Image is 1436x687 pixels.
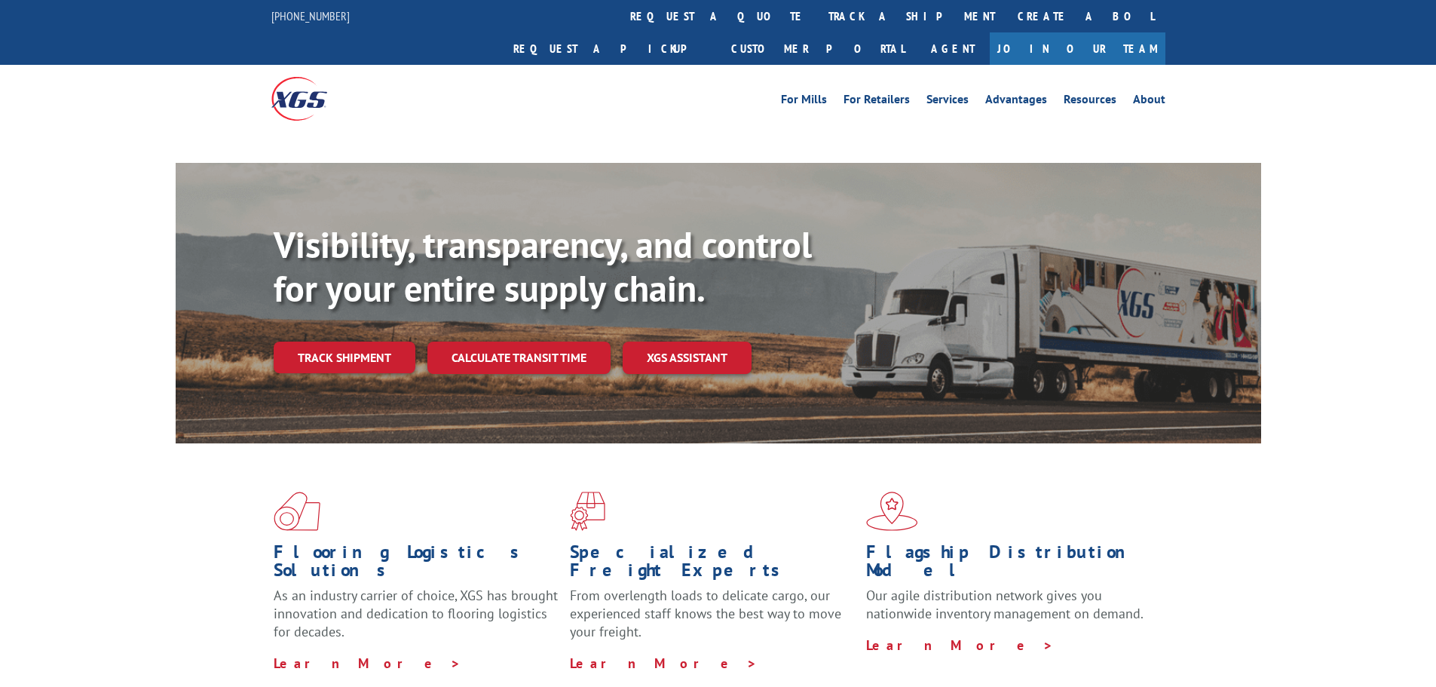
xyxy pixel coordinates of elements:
[502,32,720,65] a: Request a pickup
[570,587,855,654] p: From overlength loads to delicate cargo, our experienced staff knows the best way to move your fr...
[274,543,559,587] h1: Flooring Logistics Solutions
[1064,94,1116,110] a: Resources
[720,32,916,65] a: Customer Portal
[570,655,758,672] a: Learn More >
[866,587,1144,622] span: Our agile distribution network gives you nationwide inventory management on demand.
[427,342,611,374] a: Calculate transit time
[623,342,752,374] a: XGS ASSISTANT
[866,492,918,531] img: xgs-icon-flagship-distribution-model-red
[844,94,910,110] a: For Retailers
[274,342,415,373] a: Track shipment
[926,94,969,110] a: Services
[990,32,1165,65] a: Join Our Team
[866,543,1151,587] h1: Flagship Distribution Model
[866,636,1054,654] a: Learn More >
[274,587,558,640] span: As an industry carrier of choice, XGS has brought innovation and dedication to flooring logistics...
[274,655,461,672] a: Learn More >
[274,221,812,311] b: Visibility, transparency, and control for your entire supply chain.
[570,543,855,587] h1: Specialized Freight Experts
[1133,94,1165,110] a: About
[274,492,320,531] img: xgs-icon-total-supply-chain-intelligence-red
[985,94,1047,110] a: Advantages
[570,492,605,531] img: xgs-icon-focused-on-flooring-red
[781,94,827,110] a: For Mills
[271,8,350,23] a: [PHONE_NUMBER]
[916,32,990,65] a: Agent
